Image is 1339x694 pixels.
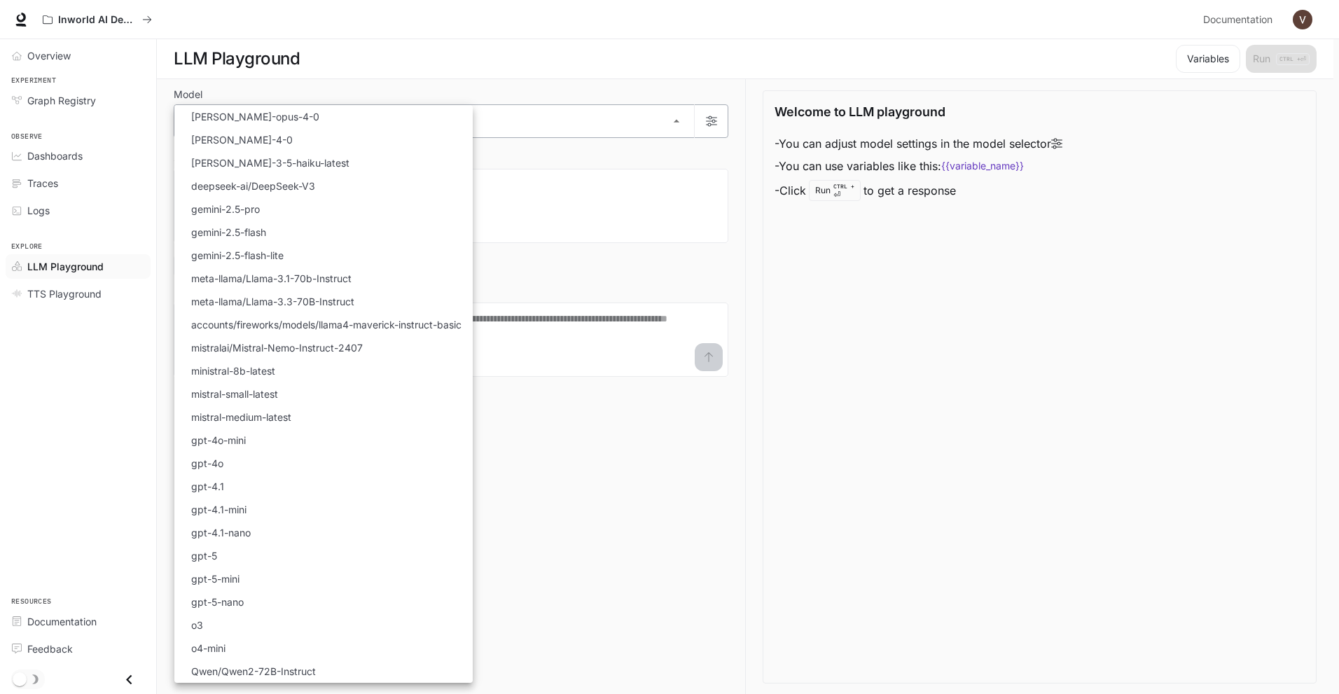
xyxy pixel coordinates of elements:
p: gemini-2.5-pro [191,202,260,216]
p: meta-llama/Llama-3.1-70b-Instruct [191,271,352,286]
p: gpt-4.1 [191,479,224,494]
p: Qwen/Qwen2-72B-Instruct [191,664,316,679]
p: accounts/fireworks/models/llama4-maverick-instruct-basic [191,317,462,332]
p: mistral-medium-latest [191,410,291,424]
p: [PERSON_NAME]-opus-4-0 [191,109,319,124]
p: gpt-5-mini [191,571,240,586]
p: gpt-5-nano [191,595,244,609]
p: [PERSON_NAME]-3-5-haiku-latest [191,155,349,170]
p: gpt-4.1-mini [191,502,247,517]
p: gemini-2.5-flash [191,225,266,240]
p: [PERSON_NAME]-4-0 [191,132,293,147]
p: o4-mini [191,641,226,655]
p: gpt-4o-mini [191,433,246,447]
p: gpt-4.1-nano [191,525,251,540]
p: meta-llama/Llama-3.3-70B-Instruct [191,294,354,309]
p: deepseek-ai/DeepSeek-V3 [191,179,315,193]
p: ministral-8b-latest [191,363,275,378]
p: gpt-5 [191,548,217,563]
p: gemini-2.5-flash-lite [191,248,284,263]
p: mistral-small-latest [191,387,278,401]
p: mistralai/Mistral-Nemo-Instruct-2407 [191,340,363,355]
p: o3 [191,618,203,632]
p: gpt-4o [191,456,223,471]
